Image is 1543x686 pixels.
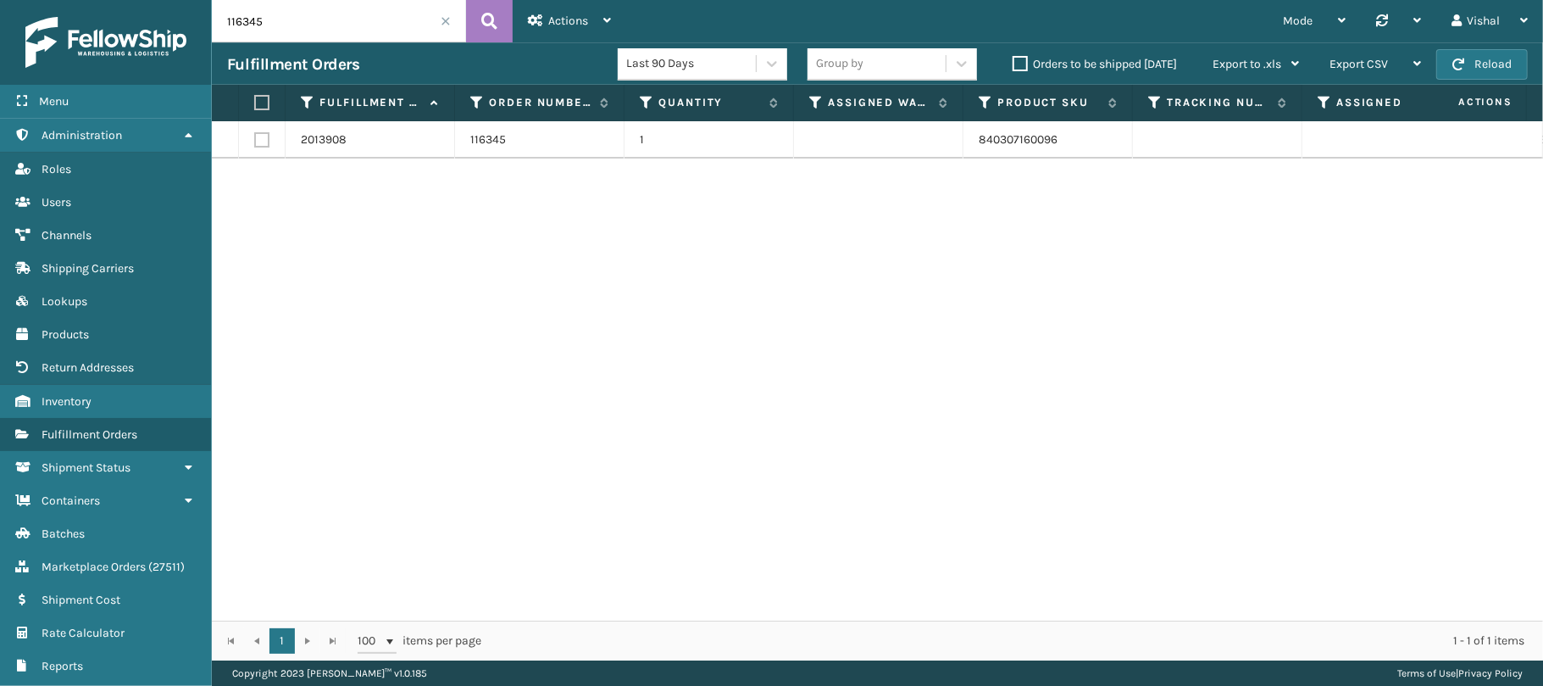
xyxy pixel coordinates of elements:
[626,55,758,73] div: Last 90 Days
[1405,88,1523,116] span: Actions
[269,628,295,654] a: 1
[42,494,100,508] span: Containers
[42,128,122,142] span: Administration
[1436,49,1528,80] button: Reload
[319,95,422,110] label: Fulfillment Order Id
[42,327,89,342] span: Products
[232,661,427,686] p: Copyright 2023 [PERSON_NAME]™ v 1.0.185
[148,560,185,574] span: ( 27511 )
[301,131,347,148] a: 2013908
[358,628,481,654] span: items per page
[42,195,71,209] span: Users
[816,55,863,73] div: Group by
[470,131,506,148] a: 116345
[42,294,87,309] span: Lookups
[624,121,794,159] td: 1
[42,394,92,409] span: Inventory
[658,95,761,110] label: Quantity
[489,95,591,110] label: Order Number
[25,17,186,68] img: logo
[42,560,146,574] span: Marketplace Orders
[42,626,125,640] span: Rate Calculator
[505,633,1524,650] div: 1 - 1 of 1 items
[1336,95,1439,110] label: Assigned Carrier Service
[997,95,1100,110] label: Product SKU
[1329,57,1388,71] span: Export CSV
[1397,661,1523,686] div: |
[358,633,383,650] span: 100
[1167,95,1269,110] label: Tracking Number
[227,54,359,75] h3: Fulfillment Orders
[42,228,92,243] span: Channels
[1283,14,1313,28] span: Mode
[42,527,85,541] span: Batches
[42,162,71,176] span: Roles
[1397,667,1456,679] a: Terms of Use
[548,14,588,28] span: Actions
[42,360,134,375] span: Return Addresses
[42,427,137,442] span: Fulfillment Orders
[1213,57,1281,71] span: Export to .xls
[1458,667,1523,679] a: Privacy Policy
[42,460,130,475] span: Shipment Status
[42,261,134,276] span: Shipping Carriers
[979,132,1057,147] a: 840307160096
[828,95,930,110] label: Assigned Warehouse
[39,94,69,109] span: Menu
[42,659,83,673] span: Reports
[42,593,120,607] span: Shipment Cost
[1013,57,1177,71] label: Orders to be shipped [DATE]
